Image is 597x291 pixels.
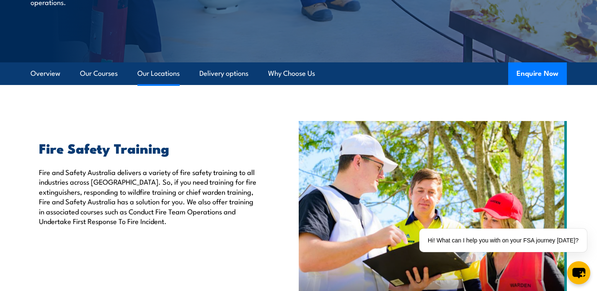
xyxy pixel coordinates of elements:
[419,229,587,252] div: Hi! What can I help you with on your FSA journey [DATE]?
[39,142,260,154] h2: Fire Safety Training
[137,62,180,85] a: Our Locations
[567,261,590,284] button: chat-button
[31,62,60,85] a: Overview
[268,62,315,85] a: Why Choose Us
[199,62,248,85] a: Delivery options
[80,62,118,85] a: Our Courses
[508,62,567,85] button: Enquire Now
[39,167,260,226] p: Fire and Safety Australia delivers a variety of fire safety training to all industries across [GE...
